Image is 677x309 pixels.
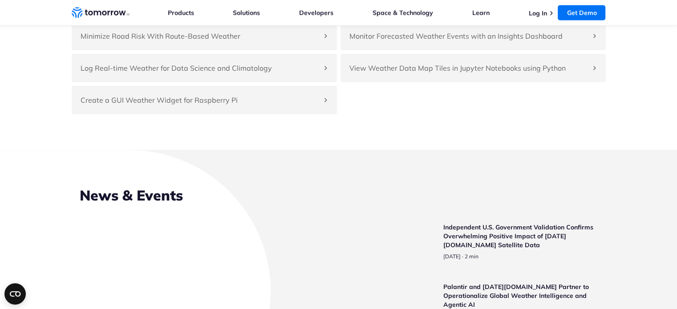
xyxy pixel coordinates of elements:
[81,31,319,41] h4: Minimize Road Risk With Route-Based Weather
[462,253,463,260] span: ·
[81,63,319,73] h4: Log Real-time Weather for Data Science and Climatology
[72,54,337,82] div: Log Real-time Weather for Data Science and Climatology
[528,9,547,17] a: Log In
[443,253,461,260] span: publish date
[465,253,478,260] span: Estimated reading time
[72,22,337,50] div: Minimize Road Risk With Route-Based Weather
[373,9,433,17] a: Space & Technology
[443,223,598,249] h3: Independent U.S. Government Validation Confirms Overwhelming Positive Impact of [DATE][DOMAIN_NAM...
[443,282,598,309] h3: Palantir and [DATE][DOMAIN_NAME] Partner to Operationalize Global Weather Intelligence and Agenti...
[349,63,588,73] h4: View Weather Data Map Tiles in Jupyter Notebooks using Python
[299,9,333,17] a: Developers
[384,223,598,272] a: Read Independent U.S. Government Validation Confirms Overwhelming Positive Impact of Tomorrow.io ...
[472,9,490,17] a: Learn
[72,86,337,114] div: Create a GUI Weather Widget for Raspberry Pi
[341,54,606,82] div: View Weather Data Map Tiles in Jupyter Notebooks using Python
[168,9,194,17] a: Products
[72,6,130,20] a: Home link
[349,31,588,41] h4: Monitor Forecasted Weather Events with an Insights Dashboard
[80,185,598,205] h2: News & Events
[341,22,606,50] div: Monitor Forecasted Weather Events with an Insights Dashboard
[4,283,26,305] button: Open CMP widget
[558,5,605,20] a: Get Demo
[233,9,260,17] a: Solutions
[81,95,319,105] h4: Create a GUI Weather Widget for Raspberry Pi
